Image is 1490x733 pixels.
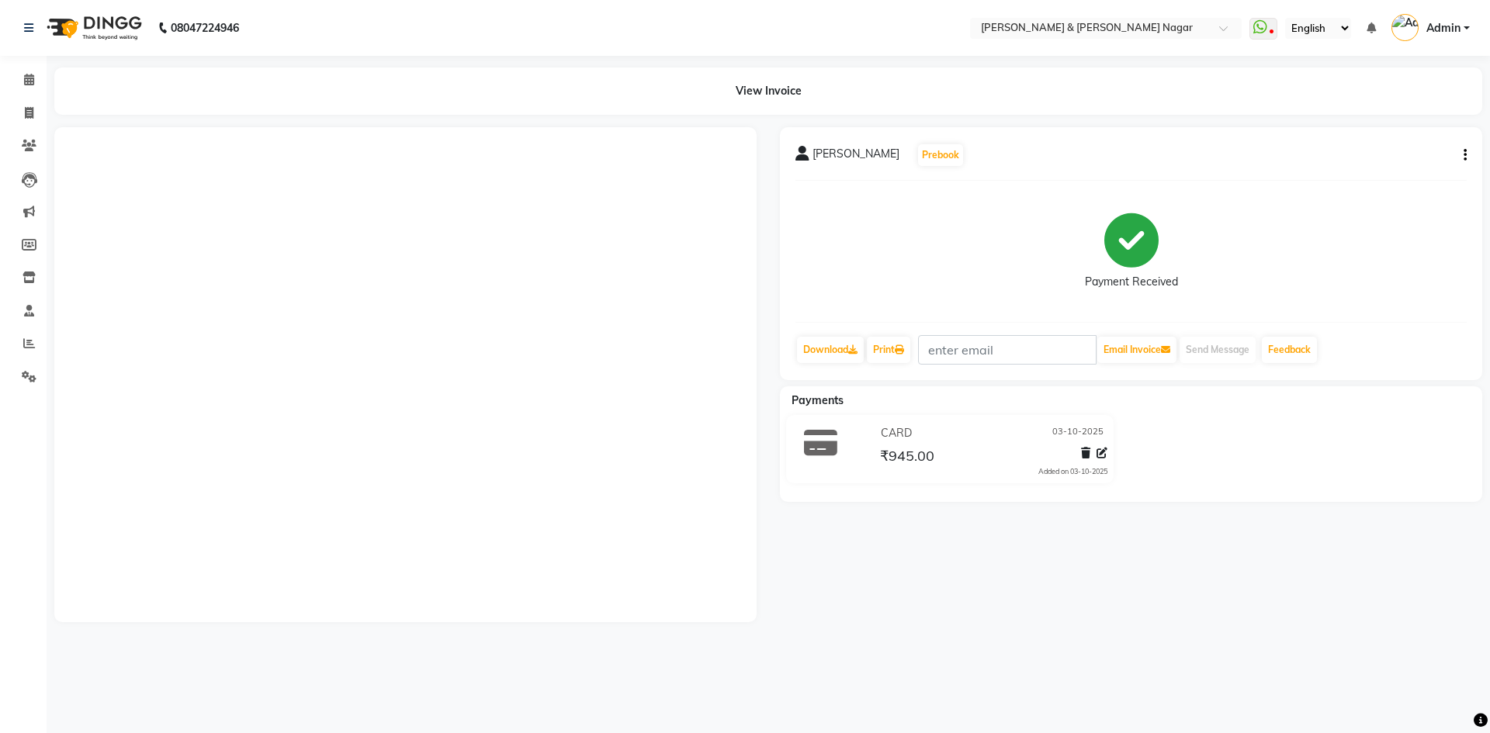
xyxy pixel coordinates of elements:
span: CARD [881,425,912,441]
span: Admin [1426,20,1461,36]
span: 03-10-2025 [1052,425,1104,441]
img: Admin [1391,14,1419,41]
input: enter email [918,335,1097,365]
span: Payments [792,393,844,407]
b: 08047224946 [171,6,239,50]
div: Added on 03-10-2025 [1038,466,1107,477]
a: Print [867,337,910,363]
span: ₹945.00 [880,447,934,468]
button: Email Invoice [1097,337,1176,363]
a: Feedback [1262,337,1317,363]
div: Payment Received [1085,274,1178,290]
button: Prebook [918,144,963,166]
span: [PERSON_NAME] [813,146,899,168]
div: View Invoice [54,67,1482,115]
button: Send Message [1180,337,1256,363]
img: logo [40,6,146,50]
a: Download [797,337,864,363]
